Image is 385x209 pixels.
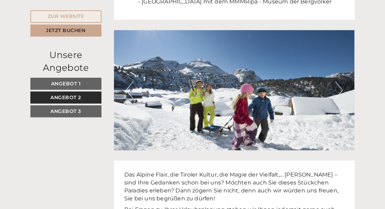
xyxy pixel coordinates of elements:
[126,82,133,99] button: Previous
[50,94,81,101] span: Angebot 2
[50,108,81,114] span: Angebot 3
[336,82,343,99] button: Next
[124,171,345,202] p: Das Alpine Flair, die Tiroler Kultur, die Magie der Vielfalt,… [PERSON_NAME] – sind Ihre Gedanken...
[30,49,102,74] div: Unsere Angebote
[30,25,102,37] a: Jetzt buchen
[30,10,102,23] a: Zur Website
[51,80,81,87] span: Angebot 1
